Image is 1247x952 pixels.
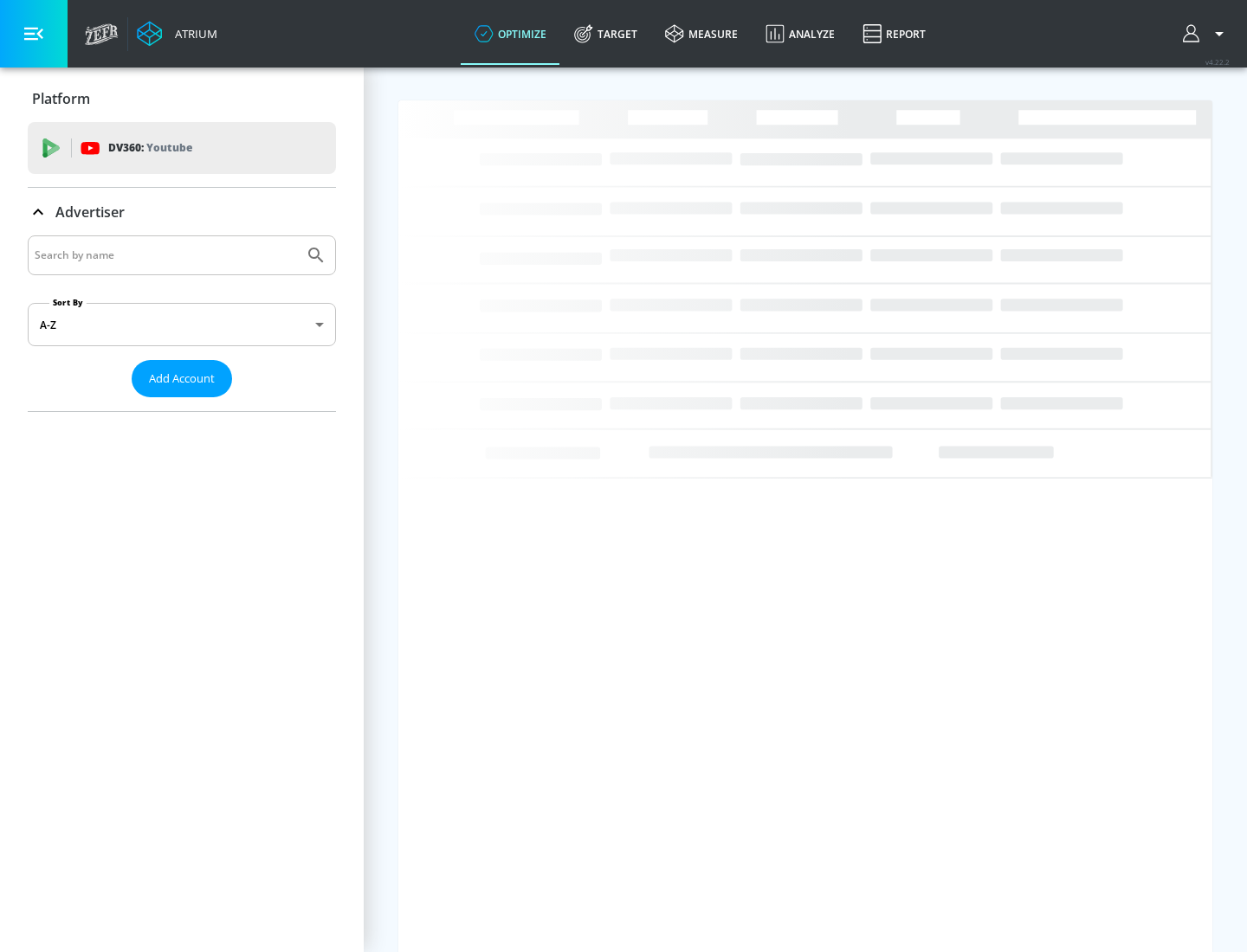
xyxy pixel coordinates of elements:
[149,369,215,389] span: Add Account
[146,138,192,157] p: Youtube
[461,3,560,65] a: optimize
[28,188,336,236] div: Advertiser
[168,26,217,42] div: Atrium
[28,235,336,411] div: Advertiser
[49,297,87,308] label: Sort By
[1205,57,1230,67] span: v 4.22.2
[32,89,90,108] p: Platform
[752,3,849,65] a: Analyze
[137,21,217,47] a: Atrium
[55,203,125,222] p: Advertiser
[35,244,297,267] input: Search by name
[108,138,192,158] p: DV360:
[28,397,336,411] nav: list of Advertiser
[132,360,232,397] button: Add Account
[849,3,940,65] a: Report
[28,74,336,123] div: Platform
[28,303,336,346] div: A-Z
[28,122,336,174] div: DV360: Youtube
[651,3,752,65] a: measure
[560,3,651,65] a: Target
